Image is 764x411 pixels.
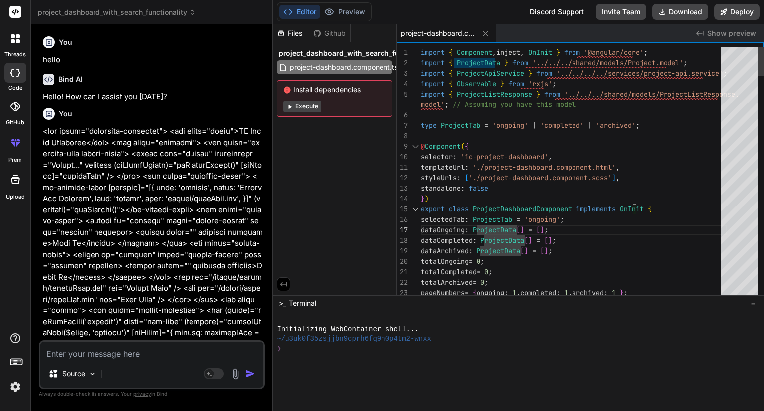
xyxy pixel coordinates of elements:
[624,288,628,297] span: ;
[596,121,636,130] span: 'archived'
[449,205,469,213] span: class
[6,118,24,127] label: GitHub
[465,163,469,172] span: :
[457,79,496,88] span: Observable
[544,225,548,234] span: ;
[512,288,516,297] span: 1
[8,156,22,164] label: prem
[477,267,480,276] span: =
[449,79,453,88] span: {
[409,204,422,214] div: Click to collapse the range.
[457,48,492,57] span: Component
[556,48,560,57] span: }
[504,288,508,297] span: :
[556,69,723,78] span: '../../../../services/project-api.service'
[620,288,624,297] span: }
[604,288,608,297] span: :
[536,236,540,245] span: =
[397,120,408,131] div: 7
[492,121,528,130] span: 'ongoing'
[88,370,96,378] img: Pick Models
[59,37,72,47] h6: You
[421,267,477,276] span: totalCompleted
[421,173,457,182] span: styleUrls
[469,184,488,193] span: false
[38,7,196,17] span: project_dashboard_with_search_functionality
[683,58,687,67] span: ;
[572,288,604,297] span: archived
[520,246,524,255] span: [
[473,225,516,234] span: ProjectData
[477,288,504,297] span: ongoing
[309,28,350,38] div: Github
[425,194,429,203] span: )
[4,50,26,59] label: threads
[484,121,488,130] span: =
[421,48,445,57] span: import
[283,85,386,95] span: Install dependencies
[469,173,612,182] span: './project-dashboard.component.scss'
[644,48,648,57] span: ;
[397,131,408,141] div: 8
[516,215,520,224] span: =
[421,100,445,109] span: model'
[500,79,504,88] span: }
[473,163,616,172] span: './project-dashboard.component.html'
[544,236,548,245] span: [
[421,215,465,224] span: selectedTab
[421,58,445,67] span: import
[524,246,528,255] span: ]
[449,69,453,78] span: {
[421,205,445,213] span: export
[492,48,496,57] span: ,
[397,214,408,225] div: 16
[576,205,616,213] span: implements
[544,246,548,255] span: ]
[751,298,756,308] span: −
[512,58,528,67] span: from
[397,225,408,235] div: 17
[397,183,408,194] div: 13
[421,121,437,130] span: type
[421,194,425,203] span: }
[397,256,408,267] div: 20
[496,48,520,57] span: inject
[397,141,408,152] div: 9
[421,142,425,151] span: @
[449,90,453,99] span: {
[289,61,399,73] span: project-dashboard.component.ts
[620,205,644,213] span: OnInit
[477,246,520,255] span: ProjectData
[612,288,616,297] span: 1
[648,205,652,213] span: {
[397,68,408,79] div: 3
[421,288,465,297] span: pageNumbers
[552,79,556,88] span: ;
[480,278,484,287] span: 0
[453,100,576,109] span: // Assuming you have this model
[564,90,739,99] span: '../../../shared/models/ProjectListResponse.
[465,142,469,151] span: {
[279,5,320,19] button: Editor
[516,225,520,234] span: [
[39,389,265,399] p: Always double-check its answers. Your in Bind
[58,74,83,84] h6: Bind AI
[548,246,552,255] span: ;
[504,58,508,67] span: }
[277,325,418,334] span: Initializing WebContainer shell...
[421,278,473,287] span: totalArchived
[421,184,461,193] span: standalone
[564,48,580,57] span: from
[540,225,544,234] span: ]
[8,84,22,92] label: code
[277,334,431,344] span: ~/u3uk0f35zsjjbn9cprh6fq9h0p4tm2-wnxx
[279,298,286,308] span: >_
[397,204,408,214] div: 15
[421,69,445,78] span: import
[289,298,316,308] span: Terminal
[560,215,564,224] span: ;
[480,236,524,245] span: ProjectData
[397,288,408,298] div: 23
[528,79,552,88] span: 'rxjs'
[532,246,536,255] span: =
